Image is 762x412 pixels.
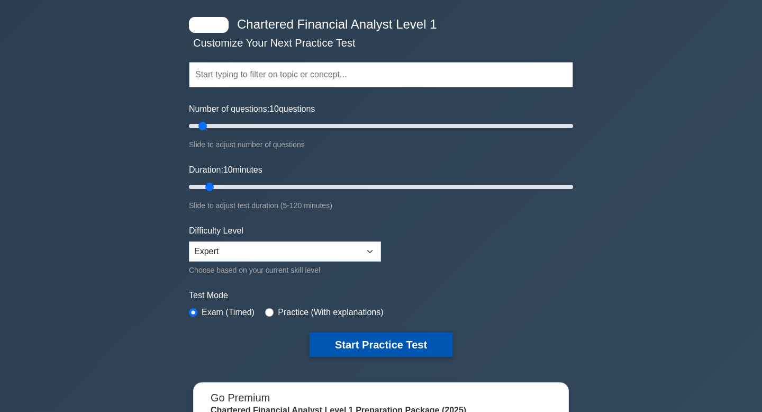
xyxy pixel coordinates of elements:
div: Choose based on your current skill level [189,264,381,276]
label: Test Mode [189,289,573,302]
span: 10 [269,104,279,113]
label: Number of questions: questions [189,103,315,115]
input: Start typing to filter on topic or concept... [189,62,573,87]
div: Slide to adjust number of questions [189,138,573,151]
h4: Chartered Financial Analyst Level 1 [233,17,521,32]
label: Exam (Timed) [202,306,255,319]
label: Difficulty Level [189,225,243,237]
span: 10 [223,165,233,174]
button: Start Practice Test [310,333,452,357]
label: Practice (With explanations) [278,306,383,319]
div: Slide to adjust test duration (5-120 minutes) [189,199,573,212]
label: Duration: minutes [189,164,262,176]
